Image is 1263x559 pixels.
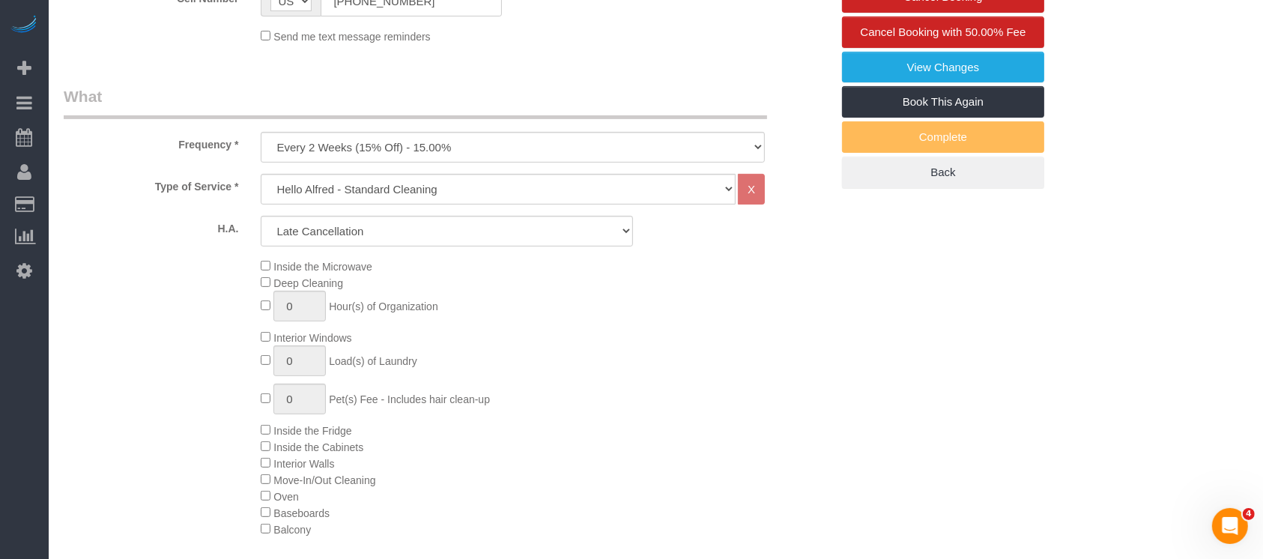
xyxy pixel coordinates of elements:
[842,52,1044,83] a: View Changes
[273,524,311,536] span: Balcony
[329,355,417,367] span: Load(s) of Laundry
[842,16,1044,48] a: Cancel Booking with 50.00% Fee
[329,300,438,312] span: Hour(s) of Organization
[842,86,1044,118] a: Book This Again
[273,425,351,437] span: Inside the Fridge
[329,393,490,405] span: Pet(s) Fee - Includes hair clean-up
[273,474,375,486] span: Move-In/Out Cleaning
[842,157,1044,188] a: Back
[273,277,343,289] span: Deep Cleaning
[273,31,430,43] span: Send me text message reminders
[9,15,39,36] img: Automaid Logo
[52,216,249,236] label: H.A.
[1243,508,1255,520] span: 4
[273,491,298,503] span: Oven
[273,458,334,470] span: Interior Walls
[273,261,372,273] span: Inside the Microwave
[273,507,330,519] span: Baseboards
[861,25,1026,38] span: Cancel Booking with 50.00% Fee
[52,132,249,152] label: Frequency *
[1212,508,1248,544] iframe: Intercom live chat
[273,441,363,453] span: Inside the Cabinets
[273,332,351,344] span: Interior Windows
[52,174,249,194] label: Type of Service *
[64,85,767,119] legend: What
